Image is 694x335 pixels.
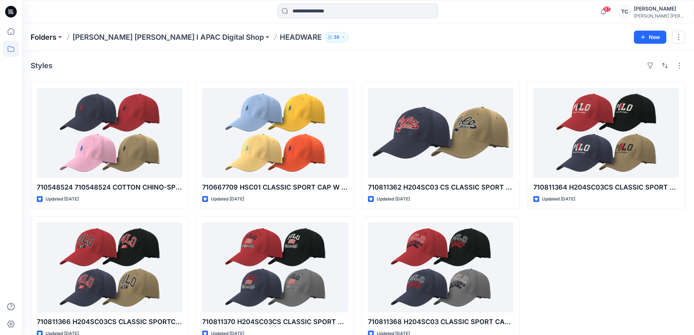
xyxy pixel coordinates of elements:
button: 36 [325,32,349,42]
div: [PERSON_NAME] [PERSON_NAME] [634,13,685,19]
a: 710667709 HSC01 CLASSIC SPORT CAP W SELF SHELL BACK STRAP (CHINO) [202,88,348,178]
a: 710811362 H204SC03 CS CLASSIC SPORT CAP W SELF BACK STRAP(SOLID) M1 [368,88,514,178]
button: New [634,31,666,44]
p: 36 [334,33,340,41]
p: Updated [DATE] [377,195,410,203]
a: Folders [31,32,56,42]
a: 710811364 H204SC03CS CLASSIC SPORT CAP W SELF BACK STRAP (CHINO) M2 [533,88,679,178]
span: 97 [603,6,611,12]
p: 710811368 H204SC03 CLASSIC SPORT CAP W SELF BACK STRAP (CHINO) M4 [368,317,514,327]
p: Updated [DATE] [542,195,575,203]
p: 710548524 710548524 COTTON CHINO-SPORT CAP-HSC01A [37,182,183,192]
div: TC [618,5,631,18]
a: 710811366 H204SC03CS CLASSIC SPORTCAP W/SELFBACKSTRAP (CHINO) M3 [37,222,183,312]
a: 710811368 H204SC03 CLASSIC SPORT CAP W SELF BACK STRAP (CHINO) M4 [368,222,514,312]
p: 710811364 H204SC03CS CLASSIC SPORT CAP W SELF BACK STRAP (CHINO) M2 [533,182,679,192]
div: [PERSON_NAME] [634,4,685,13]
h4: Styles [31,61,52,70]
a: 710811370 H204SC03CS CLASSIC SPORT CAP W/ SELF BACK STRAP M5 [202,222,348,312]
a: 710548524 710548524 COTTON CHINO-SPORT CAP-HSC01A [37,88,183,178]
p: HEADWARE [280,32,322,42]
p: 710811362 H204SC03 CS CLASSIC SPORT CAP W SELF BACK STRAP(SOLID) M1 [368,182,514,192]
p: Updated [DATE] [211,195,244,203]
p: 710811366 H204SC03CS CLASSIC SPORTCAP W/SELFBACKSTRAP (CHINO) M3 [37,317,183,327]
p: 710667709 HSC01 CLASSIC SPORT CAP W SELF SHELL BACK STRAP (CHINO) [202,182,348,192]
p: Updated [DATE] [46,195,79,203]
p: 710811370 H204SC03CS CLASSIC SPORT CAP W/ SELF BACK STRAP M5 [202,317,348,327]
a: [PERSON_NAME] [PERSON_NAME] I APAC Digital Shop [72,32,264,42]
